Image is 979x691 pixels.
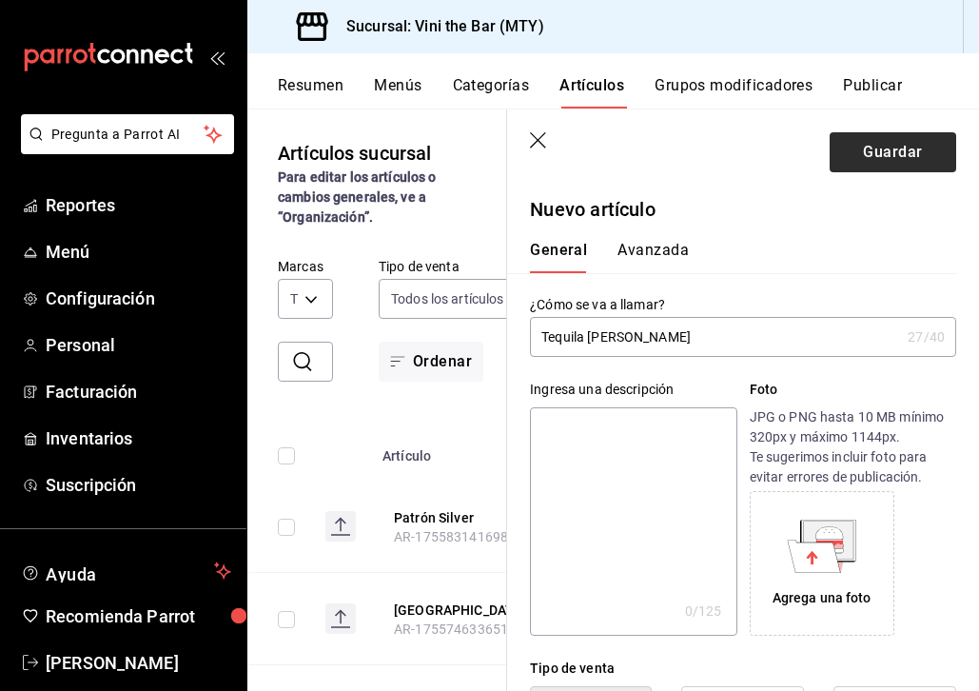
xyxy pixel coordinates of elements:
button: open_drawer_menu [209,49,225,65]
button: Artículos [559,76,624,109]
div: Tipo de venta [530,659,956,679]
span: AR-1755746336514 [394,622,516,637]
div: navigation tabs [278,76,979,109]
strong: Para editar los artículos o cambios generales, ve a “Organización”. [278,169,437,225]
span: Reportes [46,192,231,218]
label: Marcas [278,260,333,273]
h3: Sucursal: Vini the Bar (MTY) [331,15,544,38]
p: Nuevo artículo [530,195,956,224]
div: 0 /125 [685,602,722,621]
button: Publicar [843,76,902,109]
span: Configuración [46,286,231,311]
th: Artículo [371,420,569,481]
div: Agrega una foto [773,588,871,608]
button: Resumen [278,76,343,109]
button: edit-product-location [394,601,546,620]
div: Agrega una foto [754,496,890,631]
span: Facturación [46,379,231,405]
button: General [530,241,587,273]
span: Pregunta a Parrot AI [51,125,205,145]
span: Personal [46,332,231,358]
button: Menús [374,76,421,109]
p: JPG o PNG hasta 10 MB mínimo 320px y máximo 1144px. Te sugerimos incluir foto para evitar errores... [750,407,956,487]
span: Inventarios [46,425,231,451]
div: Artículos sucursal [278,139,431,168]
button: Pregunta a Parrot AI [21,114,234,154]
label: ¿Cómo se va a llamar? [530,298,956,311]
label: Tipo de venta [379,260,544,273]
a: Pregunta a Parrot AI [13,138,234,158]
span: Todos los artículos [391,289,504,308]
span: Menú [46,239,231,265]
button: Grupos modificadores [655,76,813,109]
span: Suscripción [46,472,231,498]
span: [PERSON_NAME] [46,650,231,676]
span: Ayuda [46,560,206,582]
p: Foto [750,380,956,400]
span: Recomienda Parrot [46,603,231,629]
button: edit-product-location [394,508,546,527]
div: navigation tabs [530,241,933,273]
button: Ordenar [379,342,483,382]
button: Categorías [453,76,530,109]
div: Ingresa una descripción [530,380,736,400]
span: Todas las marcas, Sin marca [290,289,298,308]
button: Avanzada [617,241,689,273]
div: 27 /40 [908,327,945,346]
button: Guardar [830,132,956,172]
input: Buscar artículo [322,343,333,381]
span: AR-1755831416984 [394,529,516,544]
